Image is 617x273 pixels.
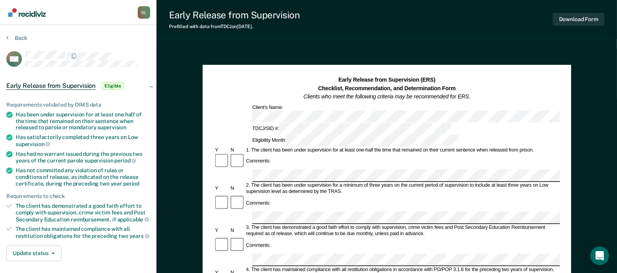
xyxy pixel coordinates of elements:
[138,6,150,19] div: D L
[229,147,245,153] div: N
[245,147,560,153] div: 1. The client has been under supervision for at least one-half the time that remained on their cu...
[8,8,46,17] img: Recidiviz
[590,246,609,265] div: Open Intercom Messenger
[16,111,150,131] div: Has been under supervision for at least one half of the time that remained on their sentence when...
[229,228,245,234] div: N
[245,200,272,207] div: Comments:
[6,34,27,41] button: Back
[553,13,604,26] button: Download Form
[138,6,150,19] button: Profile dropdown button
[214,147,229,153] div: Y
[102,82,124,90] span: Eligible
[16,167,150,187] div: Has not committed any violation of rules or conditions of release, as indicated on the release ce...
[214,186,229,192] div: Y
[169,9,300,21] div: Early Release from Supervision
[114,157,136,164] span: period
[251,135,460,146] div: Eligibility Month:
[169,24,300,29] div: Prefilled with data from TDCJ on [DATE] .
[245,158,272,164] div: Comments:
[16,203,150,223] div: The client has demonstrated a good faith effort to comply with supervision, crime victim fees and...
[6,102,150,108] div: Requirements validated by OIMS data
[16,134,150,147] div: Has satisfactorily completed three years on Low
[16,141,50,147] span: supervision
[98,124,126,130] span: supervision
[303,93,470,100] em: Clients who meet the following criteria may be recommended for ERS.
[214,228,229,234] div: Y
[229,186,245,192] div: N
[318,85,456,91] strong: Checklist, Recommendation, and Determination Form
[6,82,95,90] span: Early Release from Supervision
[117,216,149,223] span: applicable
[338,77,435,83] strong: Early Release from Supervision (ERS)
[6,246,61,261] button: Update status
[251,123,452,134] div: TDCJ/SID #:
[245,183,560,195] div: 2. The client has been under supervision for a minimum of three years on the current period of su...
[6,193,150,200] div: Requirements to check
[16,151,150,164] div: Has had no warrant issued during the previous two years of the current parole supervision
[123,180,139,187] span: period
[245,243,272,249] div: Comments:
[245,225,560,237] div: 3. The client has demonstrated a good faith effort to comply with supervision, crime victim fees ...
[16,226,150,239] div: The client has maintained compliance with all restitution obligations for the preceding two
[130,233,149,239] span: years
